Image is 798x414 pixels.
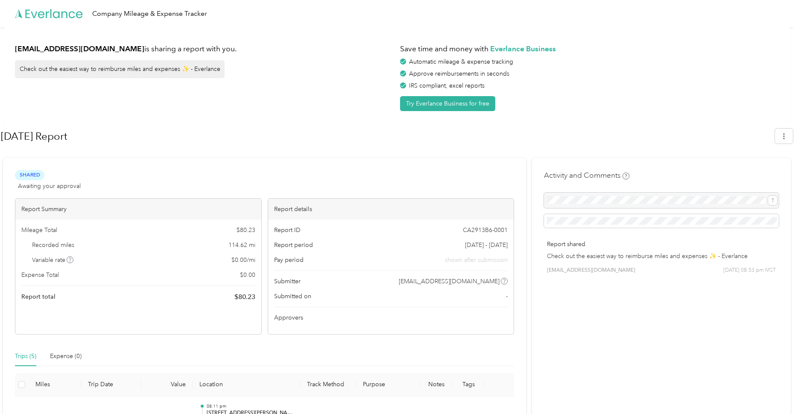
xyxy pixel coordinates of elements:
span: Automatic mileage & expense tracking [409,58,513,65]
p: 08:11 pm [207,403,293,409]
div: Trips (5) [15,352,36,361]
h1: Save time and money with [400,44,779,54]
th: Location [193,373,300,396]
th: Notes [421,373,453,396]
span: Awaiting your approval [18,182,81,191]
span: Report ID [274,226,301,235]
span: Variable rate [32,255,74,264]
button: Try Everlance Business for free [400,96,495,111]
span: Approvers [274,313,303,322]
div: Check out the easiest way to reimburse miles and expenses ✨ - Everlance [15,60,225,78]
p: Report shared [547,240,776,249]
th: Track Method [300,373,356,396]
h1: is sharing a report with you. [15,44,394,54]
th: Trip Date [81,373,141,396]
span: Submitter [274,277,301,286]
span: Submitted on [274,292,311,301]
h4: Activity and Comments [544,170,629,181]
span: Mileage Total [21,226,57,235]
span: CA2913B6-0001 [463,226,508,235]
span: Report total [21,292,56,301]
div: Expense (0) [50,352,82,361]
span: - [506,292,508,301]
h1: August 2Nd Report [1,126,769,147]
div: Report Summary [15,199,261,220]
span: Pay period [274,255,304,264]
span: Expense Total [21,270,59,279]
th: Tags [453,373,485,396]
span: $ 80.23 [234,292,255,302]
th: Miles [29,373,81,396]
span: shown after submission [445,255,508,264]
span: $ 0.00 / mi [231,255,255,264]
span: Report period [274,241,313,250]
th: Purpose [356,373,421,396]
span: [EMAIL_ADDRESS][DOMAIN_NAME] [547,267,635,274]
strong: Everlance Business [490,44,556,53]
span: $ 0.00 [240,270,255,279]
th: Value [141,373,193,396]
span: IRS compliant, excel reports [409,82,485,89]
span: [DATE] 08:53 pm MST [723,267,776,274]
strong: [EMAIL_ADDRESS][DOMAIN_NAME] [15,44,144,53]
div: Report details [268,199,514,220]
span: Approve reimbursements in seconds [409,70,509,77]
span: 114.62 mi [228,241,255,250]
div: Company Mileage & Expense Tracker [92,9,207,19]
span: Recorded miles [32,241,74,250]
span: [DATE] - [DATE] [465,241,508,250]
span: [EMAIL_ADDRESS][DOMAIN_NAME] [399,277,500,286]
p: Check out the easiest way to reimburse miles and expenses ✨ - Everlance [547,252,776,261]
span: Shared [15,170,44,180]
span: $ 80.23 [237,226,255,235]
